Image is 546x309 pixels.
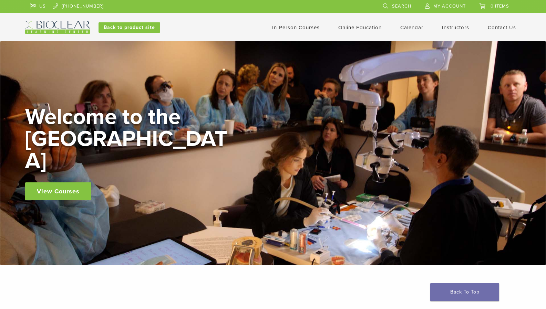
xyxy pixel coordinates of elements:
a: Calendar [400,24,423,31]
img: Bioclear [25,21,90,34]
a: Online Education [338,24,382,31]
a: In-Person Courses [272,24,320,31]
a: Contact Us [488,24,516,31]
a: Back To Top [430,283,499,301]
span: Search [392,3,411,9]
span: 0 items [491,3,509,9]
h2: Welcome to the [GEOGRAPHIC_DATA] [25,106,232,172]
a: View Courses [25,182,91,200]
a: Instructors [442,24,469,31]
span: My Account [433,3,466,9]
a: Back to product site [99,22,160,33]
